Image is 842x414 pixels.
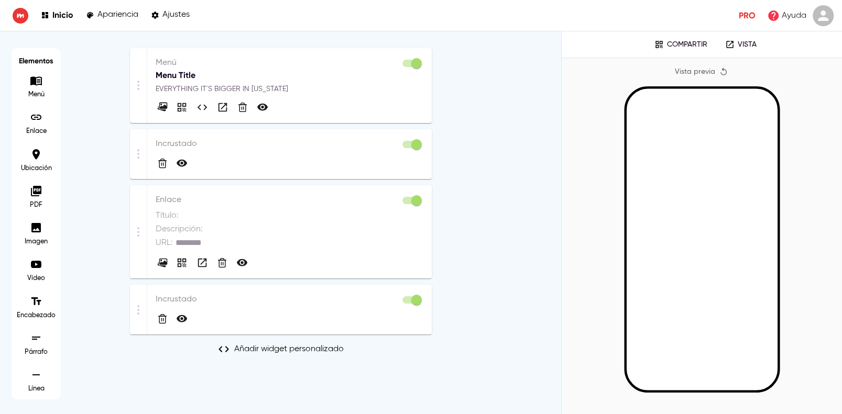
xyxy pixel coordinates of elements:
[236,100,249,114] button: Eliminar Menú
[20,348,52,357] p: Párrafo
[20,200,52,210] p: PDF
[156,223,203,236] p: Descripción :
[195,255,210,270] button: Vista
[156,156,169,170] button: Eliminar Incrustado
[215,256,229,270] button: Eliminar Enlace
[215,100,230,115] button: Vista
[156,57,423,69] p: Menú
[20,274,52,283] p: Vídeo
[41,8,73,23] a: Inicio
[627,89,778,390] iframe: Mobile Preview
[20,127,52,136] p: Enlace
[20,237,52,247] p: Imagen
[174,255,189,270] button: Compartir
[156,237,173,249] p: URL :
[156,312,169,326] button: Eliminar Incrustado
[156,69,423,82] p: Menu Title
[162,10,190,20] p: Ajustes
[647,37,715,52] button: Compartir
[718,37,764,52] a: Vista
[667,40,707,49] p: Compartir
[195,100,210,115] button: Código integrado
[739,9,756,22] p: Pro
[234,343,344,355] p: Añadir widget personalizado
[17,311,56,320] p: Encabezado
[20,384,52,394] p: Línea
[174,311,189,326] button: Hacer privado
[764,6,810,25] a: Ayuda
[156,138,423,150] p: Incrustado
[255,100,270,115] button: Hacer privado
[738,40,757,49] p: Vista
[52,10,73,20] p: Inicio
[97,10,138,20] p: Apariencia
[86,8,138,23] a: Apariencia
[156,293,423,306] p: Incrustado
[17,53,56,69] h6: Elementos
[235,255,249,270] button: Hacer privado
[20,90,52,99] p: Menú
[151,8,190,23] a: Ajustes
[156,209,179,222] p: Título :
[156,84,423,94] p: EVERYTHING IT`S BIGGER IN [US_STATE]
[782,9,806,22] p: Ayuda
[156,194,423,206] p: Enlace
[20,164,52,173] p: Ubicación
